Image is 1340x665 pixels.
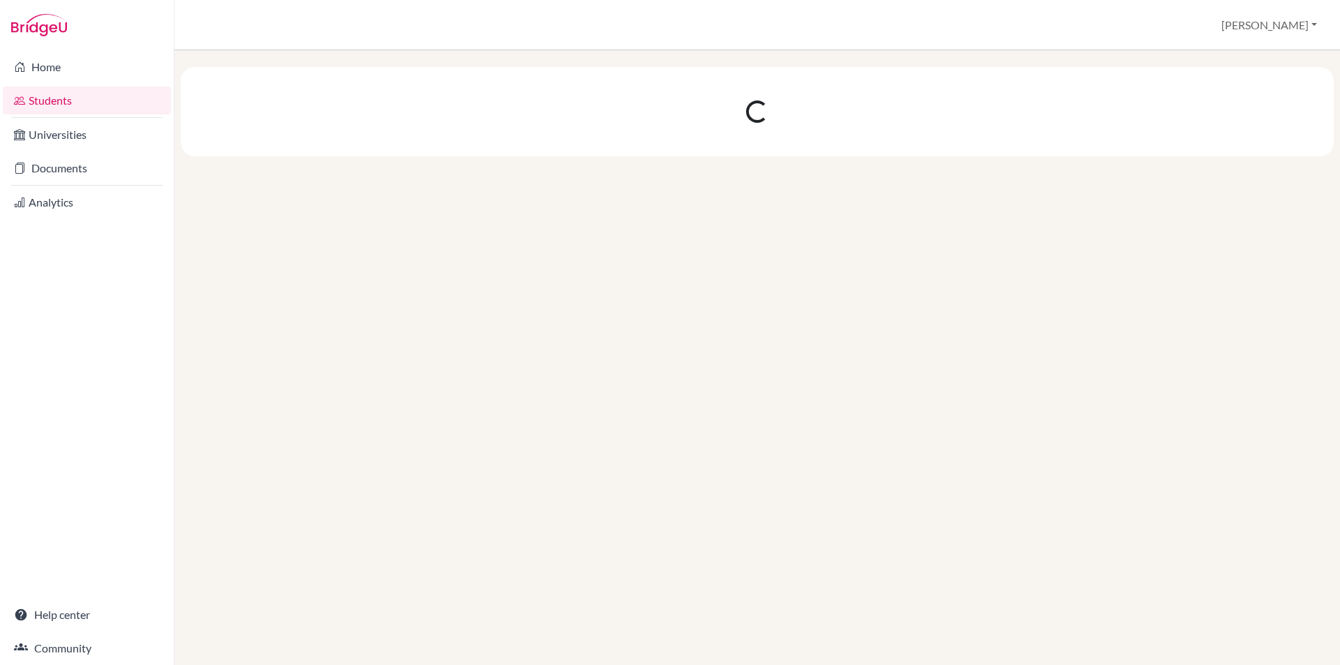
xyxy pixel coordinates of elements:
a: Community [3,634,171,662]
button: [PERSON_NAME] [1215,12,1323,38]
a: Home [3,53,171,81]
a: Help center [3,601,171,629]
img: Bridge-U [11,14,67,36]
a: Documents [3,154,171,182]
a: Students [3,87,171,114]
a: Universities [3,121,171,149]
a: Analytics [3,188,171,216]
